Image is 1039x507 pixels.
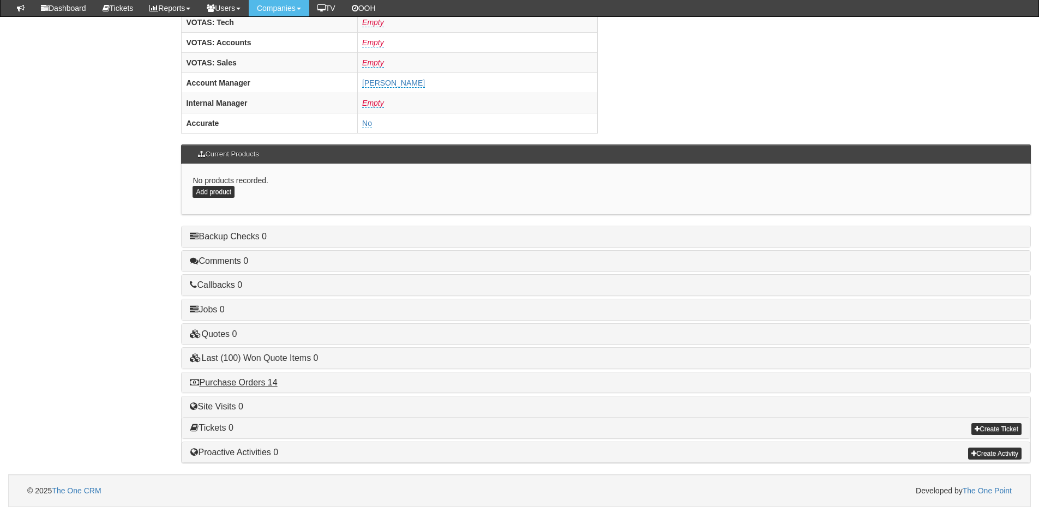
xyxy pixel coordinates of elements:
th: Internal Manager [182,93,358,113]
a: Backup Checks 0 [190,232,267,241]
span: © 2025 [27,486,101,495]
th: VOTAS: Tech [182,12,358,32]
a: Empty [362,58,384,68]
a: Quotes 0 [190,329,237,339]
a: Tickets 0 [190,423,233,432]
div: No products recorded. [181,164,1031,215]
th: Account Manager [182,73,358,93]
a: Callbacks 0 [190,280,242,289]
a: Create Ticket [971,423,1022,435]
a: Empty [362,99,384,108]
th: Accurate [182,113,358,133]
h3: Current Products [193,145,264,164]
a: Create Activity [968,448,1022,460]
a: Empty [362,18,384,27]
a: No [362,119,372,128]
a: Empty [362,38,384,47]
a: The One Point [963,486,1012,495]
a: Add product [193,186,235,198]
a: Jobs 0 [190,305,224,314]
th: VOTAS: Sales [182,52,358,73]
a: Last (100) Won Quote Items 0 [190,353,318,363]
a: [PERSON_NAME] [362,79,425,88]
a: Comments 0 [190,256,248,265]
a: The One CRM [52,486,101,495]
a: Site Visits 0 [190,402,243,411]
th: VOTAS: Accounts [182,32,358,52]
a: Proactive Activities 0 [190,448,278,457]
a: Purchase Orders 14 [190,378,277,387]
span: Developed by [916,485,1012,496]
